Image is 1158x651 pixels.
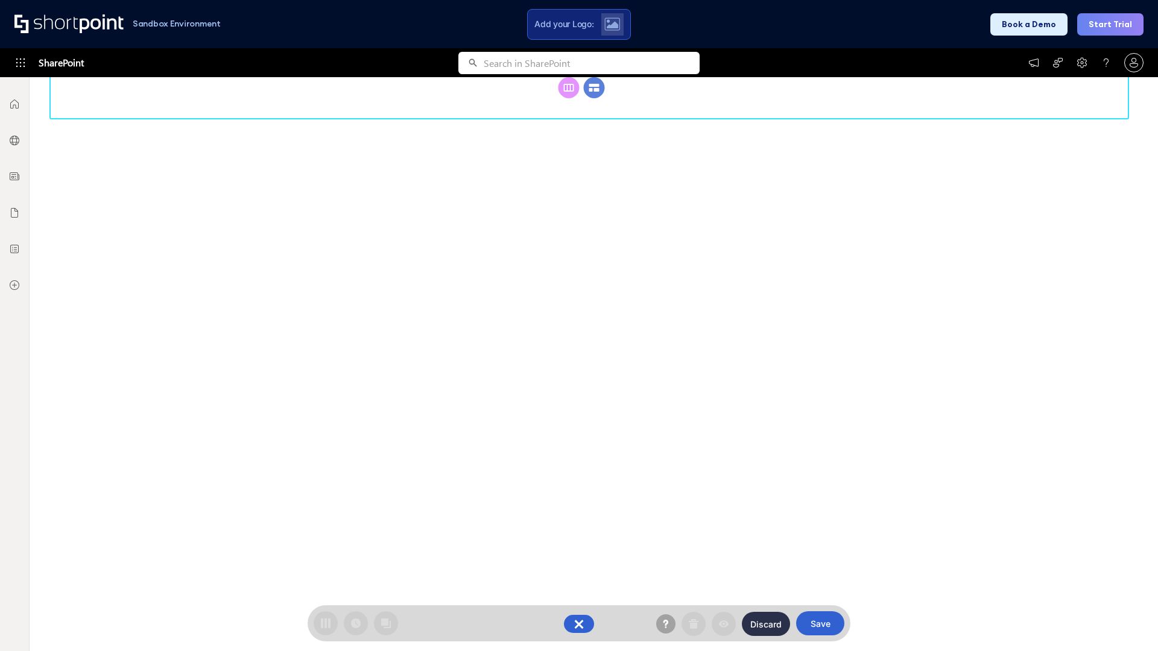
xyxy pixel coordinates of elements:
span: Add your Logo: [534,19,593,30]
button: Book a Demo [990,13,1068,36]
button: Start Trial [1077,13,1144,36]
input: Search in SharePoint [484,52,700,74]
img: Upload logo [604,17,620,31]
button: Save [796,611,844,635]
h1: Sandbox Environment [133,20,221,27]
button: Discard [742,612,790,636]
iframe: Chat Widget [1098,593,1158,651]
span: SharePoint [39,48,84,77]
